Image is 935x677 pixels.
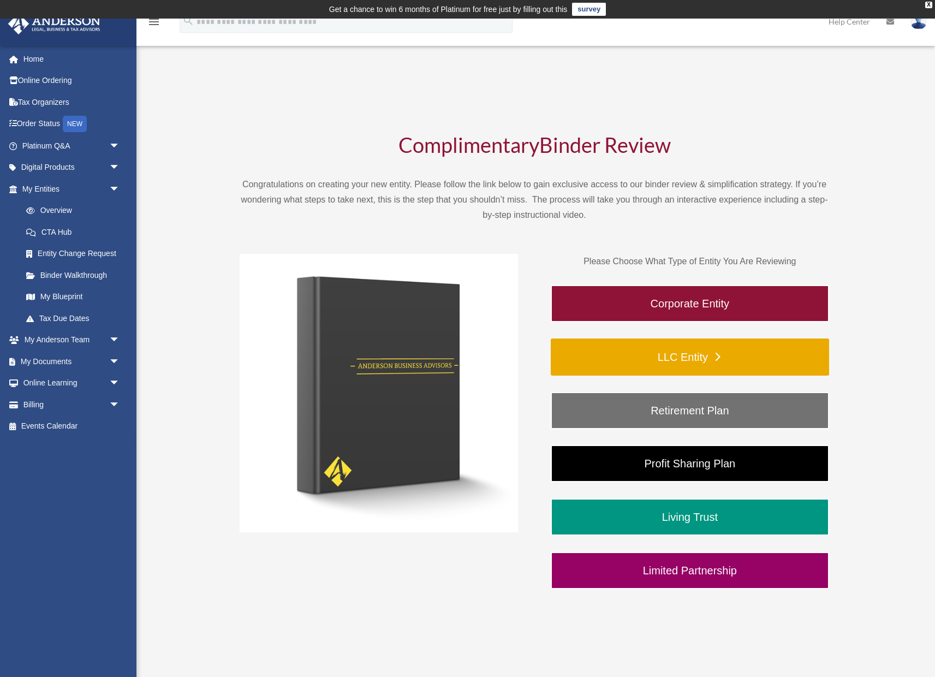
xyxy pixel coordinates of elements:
[182,15,194,27] i: search
[63,116,87,132] div: NEW
[15,221,136,243] a: CTA Hub
[15,286,136,308] a: My Blueprint
[910,14,927,29] img: User Pic
[551,498,829,536] a: Living Trust
[147,19,160,28] a: menu
[8,329,136,351] a: My Anderson Teamarrow_drop_down
[925,2,932,8] div: close
[8,113,136,135] a: Order StatusNEW
[8,91,136,113] a: Tax Organizers
[8,157,136,179] a: Digital Productsarrow_drop_down
[15,307,136,329] a: Tax Due Dates
[5,13,104,34] img: Anderson Advisors Platinum Portal
[8,135,136,157] a: Platinum Q&Aarrow_drop_down
[109,135,131,157] span: arrow_drop_down
[109,157,131,179] span: arrow_drop_down
[240,177,829,223] p: Congratulations on creating your new entity. Please follow the link below to gain exclusive acces...
[8,351,136,372] a: My Documentsarrow_drop_down
[539,132,671,157] span: Binder Review
[147,15,160,28] i: menu
[15,200,136,222] a: Overview
[8,394,136,415] a: Billingarrow_drop_down
[551,552,829,589] a: Limited Partnership
[109,178,131,200] span: arrow_drop_down
[8,178,136,200] a: My Entitiesarrow_drop_down
[8,372,136,394] a: Online Learningarrow_drop_down
[398,132,539,157] span: Complimentary
[109,329,131,352] span: arrow_drop_down
[329,3,568,16] div: Get a chance to win 6 months of Platinum for free just by filling out this
[551,445,829,482] a: Profit Sharing Plan
[551,339,829,376] a: LLC Entity
[8,70,136,92] a: Online Ordering
[551,392,829,429] a: Retirement Plan
[109,351,131,373] span: arrow_drop_down
[15,243,136,265] a: Entity Change Request
[15,264,131,286] a: Binder Walkthrough
[109,394,131,416] span: arrow_drop_down
[551,254,829,269] p: Please Choose What Type of Entity You Are Reviewing
[551,285,829,322] a: Corporate Entity
[572,3,606,16] a: survey
[8,415,136,437] a: Events Calendar
[8,48,136,70] a: Home
[109,372,131,395] span: arrow_drop_down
